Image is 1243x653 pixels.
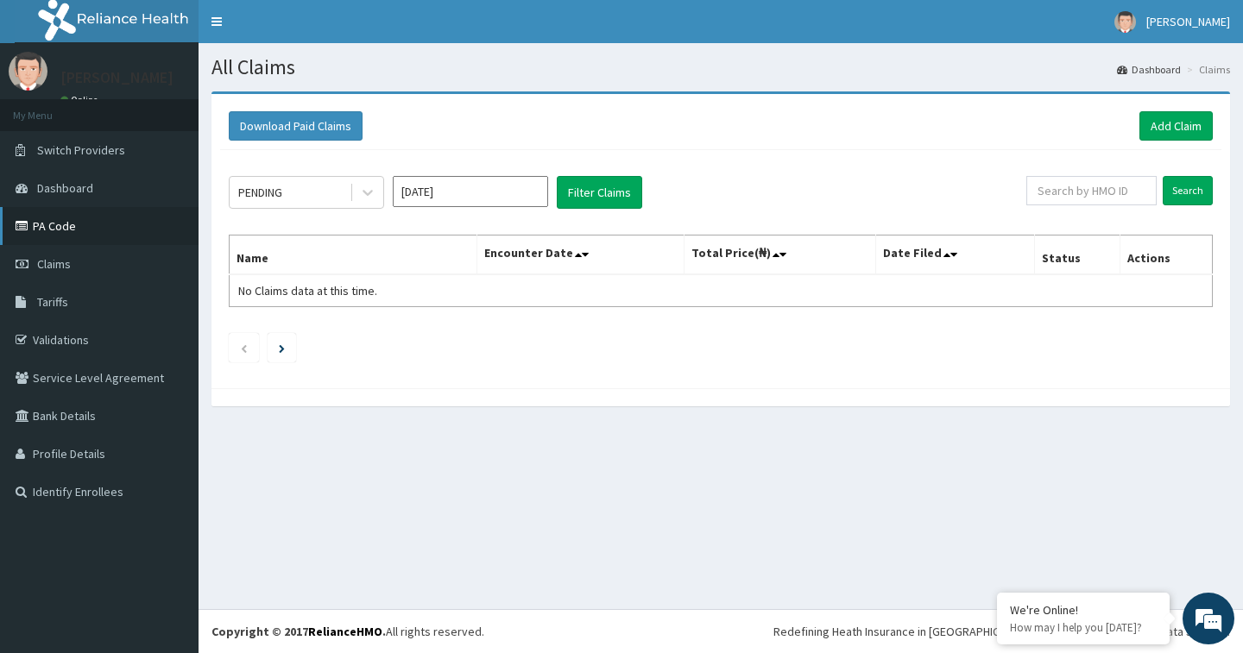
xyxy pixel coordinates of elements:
div: PENDING [238,184,282,201]
th: Status [1034,235,1120,275]
button: Download Paid Claims [229,111,363,141]
li: Claims [1183,62,1230,77]
h1: All Claims [211,56,1230,78]
img: User Image [9,52,47,91]
div: Minimize live chat window [283,9,325,50]
th: Actions [1120,235,1212,275]
div: Chat with us now [90,97,290,119]
span: We're online! [100,217,238,392]
a: Next page [279,340,285,355]
p: How may I help you today? [1010,620,1157,635]
th: Name [230,235,477,275]
img: d_794563401_company_1708531726252_794563401 [32,86,70,129]
input: Search by HMO ID [1026,176,1157,205]
a: Add Claim [1139,111,1213,141]
span: No Claims data at this time. [238,283,377,298]
input: Search [1163,176,1213,205]
a: Online [60,94,102,106]
div: Redefining Heath Insurance in [GEOGRAPHIC_DATA] using Telemedicine and Data Science! [773,623,1230,640]
a: Dashboard [1117,62,1181,77]
textarea: Type your message and hit 'Enter' [9,471,329,531]
th: Total Price(₦) [684,235,875,275]
img: User Image [1114,11,1136,33]
span: [PERSON_NAME] [1146,14,1230,29]
p: [PERSON_NAME] [60,70,174,85]
th: Date Filed [875,235,1034,275]
span: Tariffs [37,294,68,310]
span: Switch Providers [37,142,125,158]
th: Encounter Date [476,235,684,275]
div: We're Online! [1010,602,1157,618]
footer: All rights reserved. [199,609,1243,653]
a: RelianceHMO [308,624,382,639]
strong: Copyright © 2017 . [211,624,386,639]
span: Claims [37,256,71,272]
input: Select Month and Year [393,176,548,207]
button: Filter Claims [557,176,642,209]
a: Previous page [240,340,248,355]
span: Dashboard [37,180,93,196]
